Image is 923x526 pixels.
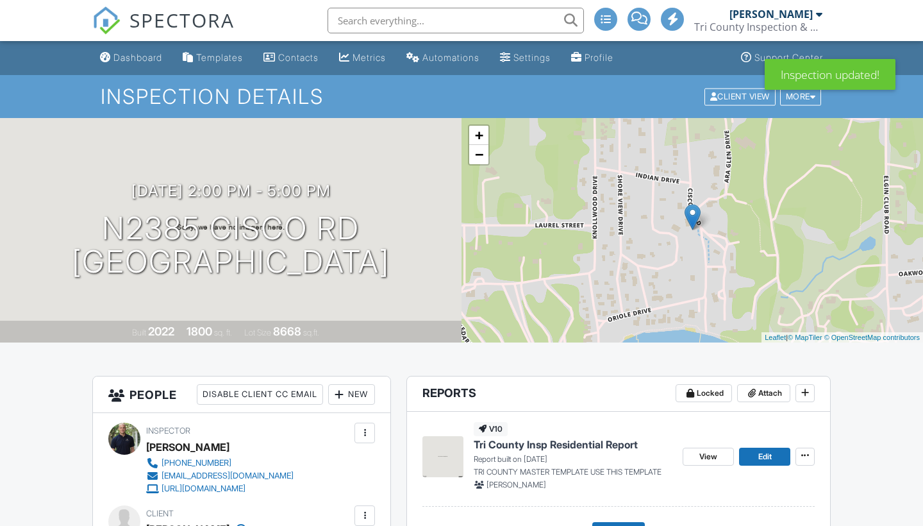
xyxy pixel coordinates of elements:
a: Zoom out [469,145,488,164]
a: Leaflet [765,334,786,341]
div: [PERSON_NAME] [729,8,813,21]
a: © OpenStreetMap contributors [824,334,920,341]
a: Dashboard [95,46,167,70]
div: [PERSON_NAME] [146,437,229,457]
div: [URL][DOMAIN_NAME] [162,484,245,494]
span: sq. ft. [214,328,232,337]
a: Settings [495,46,556,70]
div: Profile [585,52,613,63]
span: Inspector [146,426,190,436]
div: 2022 [148,325,174,338]
a: Templates [178,46,248,70]
div: New [328,384,375,405]
a: [EMAIL_ADDRESS][DOMAIN_NAME] [146,470,294,482]
a: [PHONE_NUMBER] [146,457,294,470]
div: Dashboard [113,52,162,63]
h1: N2385 Cisco Rd [GEOGRAPHIC_DATA] [72,212,390,280]
a: © MapTiler [788,334,822,341]
div: Contacts [278,52,319,63]
span: Lot Size [244,328,271,337]
div: Tri County Inspection & Environmental, LLC [694,21,822,33]
h1: Inspection Details [101,85,822,108]
a: Automations (Advanced) [401,46,485,70]
span: Client [146,509,174,518]
div: More [780,88,822,105]
a: Support Center [736,46,828,70]
a: SPECTORA [92,17,235,44]
h3: People [93,377,390,413]
input: Search everything... [328,8,584,33]
a: Client View [703,91,779,101]
div: Client View [704,88,776,105]
span: sq.ft. [303,328,319,337]
div: Inspection updated! [765,59,895,90]
a: Zoom in [469,126,488,145]
div: Templates [196,52,243,63]
div: 1800 [187,325,212,338]
a: Company Profile [566,46,619,70]
div: [EMAIL_ADDRESS][DOMAIN_NAME] [162,471,294,481]
div: Disable Client CC Email [197,384,323,405]
div: | [761,332,923,343]
div: Settings [513,52,551,63]
div: [PHONE_NUMBER] [162,458,231,468]
a: [URL][DOMAIN_NAME] [146,482,294,495]
div: Metrics [353,52,386,63]
img: The Best Home Inspection Software - Spectora [92,6,121,35]
div: Automations [422,52,479,63]
div: 8668 [273,325,301,338]
span: SPECTORA [129,6,235,33]
h3: [DATE] 2:00 pm - 5:00 pm [131,182,331,199]
span: Built [132,328,146,337]
a: Metrics [334,46,391,70]
div: Support Center [754,52,823,63]
a: Contacts [258,46,324,70]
